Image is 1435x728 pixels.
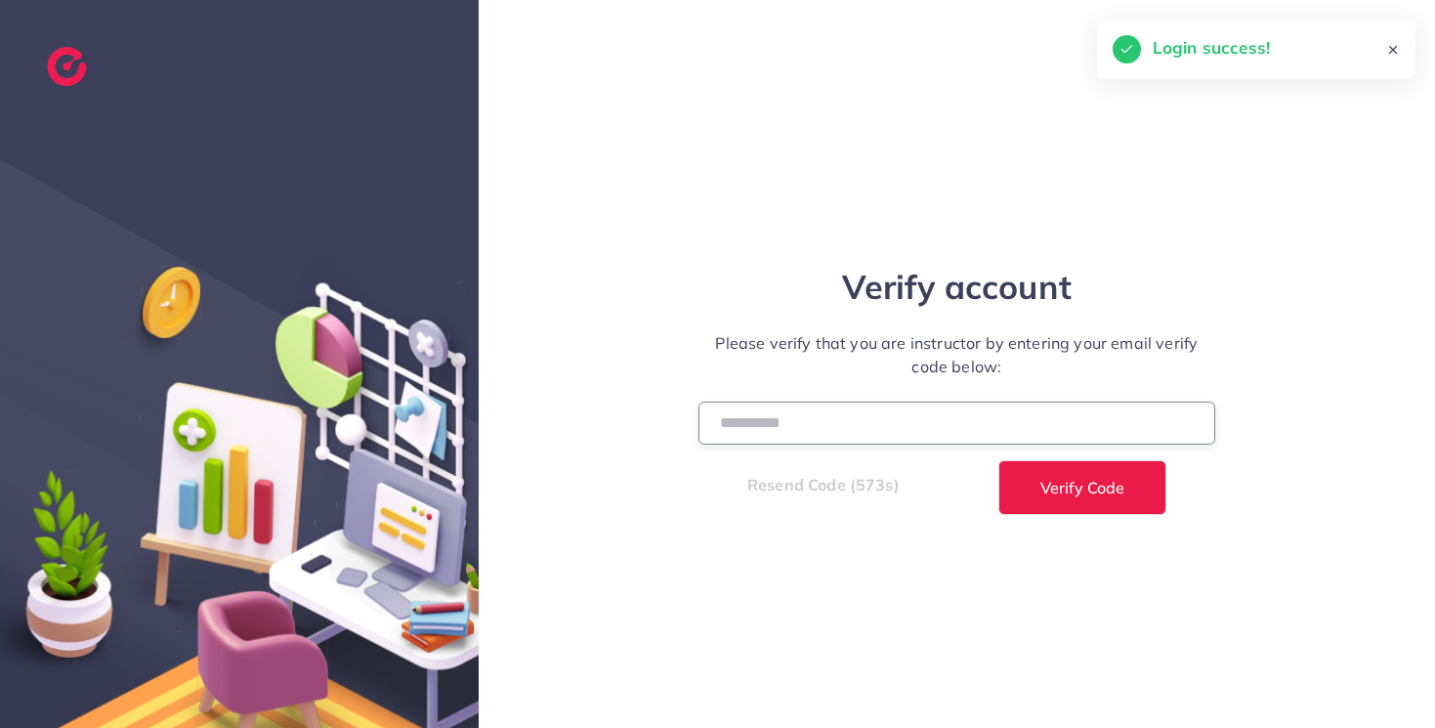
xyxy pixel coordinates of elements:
p: Please verify that you are instructor by entering your email verify code below: [698,331,1216,378]
img: logo [47,47,87,86]
h5: Login success! [1153,35,1270,61]
button: Verify Code [998,460,1166,515]
h1: Verify account [698,268,1216,308]
span: Verify Code [1040,480,1124,495]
